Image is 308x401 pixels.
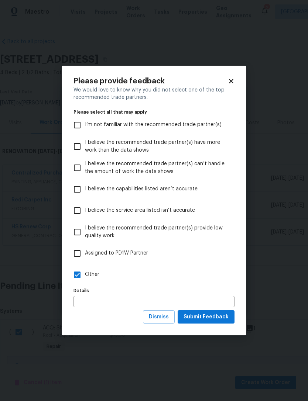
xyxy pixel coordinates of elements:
[85,160,229,176] span: I believe the recommended trade partner(s) can’t handle the amount of work the data shows
[73,110,235,114] legend: Please select all that may apply
[73,288,235,293] label: Details
[143,310,175,324] button: Dismiss
[73,86,235,101] div: We would love to know why you did not select one of the top recommended trade partners.
[85,249,148,257] span: Assigned to PD1W Partner
[85,271,99,279] span: Other
[149,312,169,322] span: Dismiss
[178,310,235,324] button: Submit Feedback
[73,77,228,85] h2: Please provide feedback
[184,312,229,322] span: Submit Feedback
[85,139,229,154] span: I believe the recommended trade partner(s) have more work than the data shows
[85,224,229,240] span: I believe the recommended trade partner(s) provide low quality work
[85,121,222,129] span: I’m not familiar with the recommended trade partner(s)
[85,185,198,193] span: I believe the capabilities listed aren’t accurate
[85,207,195,214] span: I believe the service area listed isn’t accurate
